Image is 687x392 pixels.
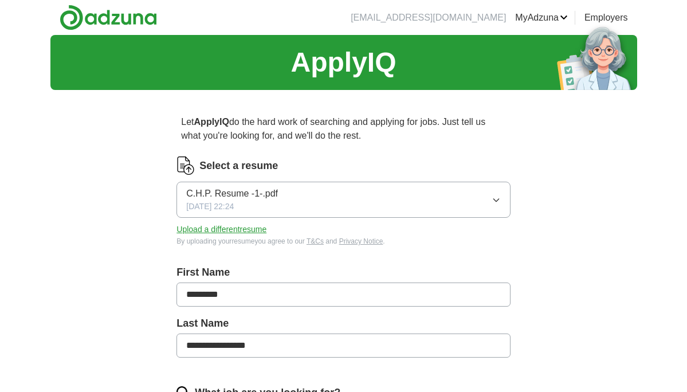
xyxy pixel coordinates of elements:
label: Last Name [176,316,510,331]
a: Privacy Notice [339,237,383,245]
h1: ApplyIQ [290,42,396,83]
p: Let do the hard work of searching and applying for jobs. Just tell us what you're looking for, an... [176,111,510,147]
span: [DATE] 22:24 [186,201,234,213]
a: T&Cs [307,237,324,245]
a: MyAdzuna [515,11,568,25]
img: Adzuna logo [60,5,157,30]
button: C.H.P. Resume -1-.pdf[DATE] 22:24 [176,182,510,218]
div: By uploading your resume you agree to our and . [176,236,510,246]
img: CV Icon [176,156,195,175]
a: Employers [584,11,628,25]
span: C.H.P. Resume -1-.pdf [186,187,278,201]
button: Upload a differentresume [176,224,266,236]
label: Select a resume [199,158,278,174]
li: [EMAIL_ADDRESS][DOMAIN_NAME] [351,11,506,25]
label: First Name [176,265,510,280]
strong: ApplyIQ [194,117,229,127]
